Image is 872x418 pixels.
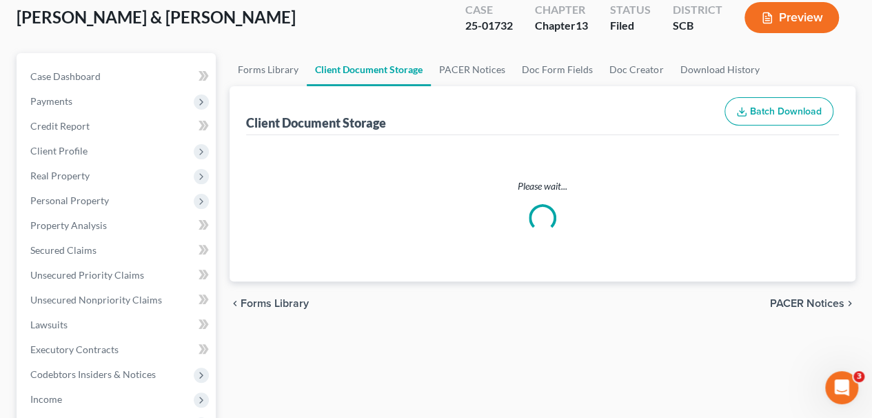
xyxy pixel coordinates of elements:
div: Chapter [535,2,588,18]
a: Case Dashboard [19,64,216,89]
span: Secured Claims [30,244,97,256]
div: 25-01732 [465,18,513,34]
span: Codebtors Insiders & Notices [30,368,156,380]
p: Please wait... [249,179,836,193]
span: Real Property [30,170,90,181]
iframe: Intercom live chat [825,371,858,404]
span: Lawsuits [30,319,68,330]
a: Client Document Storage [307,53,431,86]
span: Forms Library [241,298,309,309]
div: Filed [610,18,651,34]
span: Property Analysis [30,219,107,231]
span: 13 [576,19,588,32]
a: Download History [671,53,767,86]
span: [PERSON_NAME] & [PERSON_NAME] [17,7,296,27]
span: Batch Download [750,106,822,117]
a: Credit Report [19,114,216,139]
button: Batch Download [724,97,833,126]
i: chevron_right [844,298,855,309]
span: Unsecured Priority Claims [30,269,144,281]
span: Personal Property [30,195,109,206]
i: chevron_left [230,298,241,309]
span: Unsecured Nonpriority Claims [30,294,162,306]
a: Secured Claims [19,238,216,263]
span: Client Profile [30,145,88,157]
span: Case Dashboard [30,70,101,82]
span: Income [30,393,62,405]
a: Executory Contracts [19,337,216,362]
a: Lawsuits [19,312,216,337]
div: District [673,2,722,18]
button: chevron_left Forms Library [230,298,309,309]
span: Executory Contracts [30,344,119,355]
a: Property Analysis [19,213,216,238]
button: PACER Notices chevron_right [770,298,855,309]
div: Status [610,2,651,18]
a: Doc Form Fields [514,53,601,86]
span: 3 [853,371,864,382]
div: Chapter [535,18,588,34]
span: Payments [30,95,72,107]
div: Case [465,2,513,18]
a: Doc Creator [601,53,671,86]
a: Forms Library [230,53,307,86]
a: Unsecured Priority Claims [19,263,216,288]
span: PACER Notices [770,298,844,309]
div: Client Document Storage [246,115,386,131]
span: Credit Report [30,120,90,132]
a: PACER Notices [431,53,514,86]
button: Preview [744,2,839,33]
div: SCB [673,18,722,34]
a: Unsecured Nonpriority Claims [19,288,216,312]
